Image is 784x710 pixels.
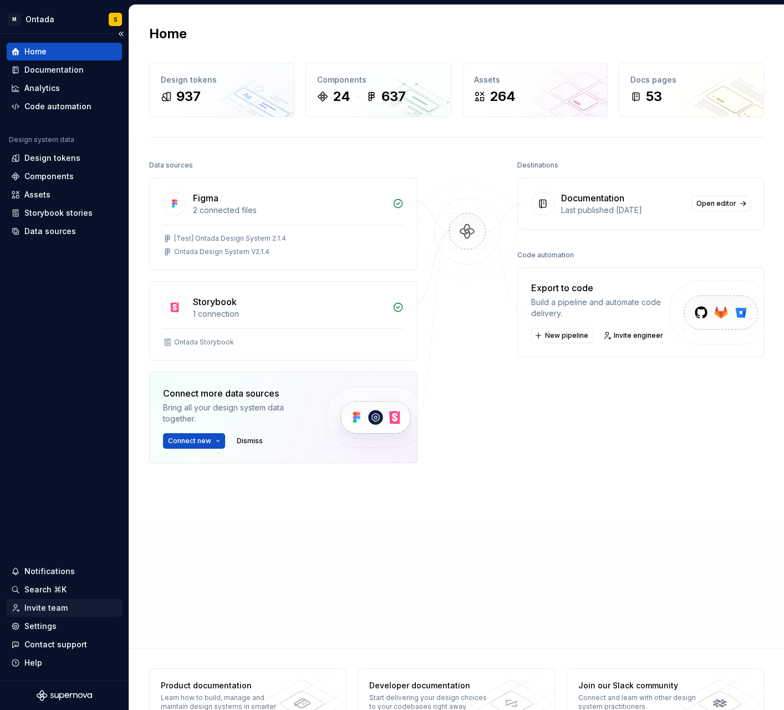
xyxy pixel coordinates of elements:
[7,654,122,672] button: Help
[9,135,74,144] div: Design system data
[232,433,268,449] button: Dismiss
[149,63,294,117] a: Design tokens937
[174,247,269,256] div: Ontada Design System V2.1.4
[114,15,118,24] div: S
[561,191,624,205] div: Documentation
[163,402,307,424] div: Bring all your design system data together.
[531,297,668,319] div: Build a pipeline and automate code delivery.
[24,621,57,632] div: Settings
[462,63,608,117] a: Assets264
[24,657,42,668] div: Help
[561,205,685,216] div: Last published [DATE]
[490,88,516,105] div: 264
[7,581,122,599] button: Search ⌘K
[7,562,122,580] button: Notifications
[176,88,201,105] div: 937
[26,14,54,25] div: Ontada
[193,191,218,205] div: Figma
[381,88,406,105] div: 637
[7,636,122,653] button: Contact support
[24,226,76,237] div: Data sources
[174,234,286,243] div: [Test] Ontada Design System 2.1.4
[317,74,439,85] div: Components
[7,149,122,167] a: Design tokens
[24,602,68,613] div: Invite team
[369,680,495,691] div: Developer documentation
[163,387,307,400] div: Connect more data sources
[630,74,752,85] div: Docs pages
[24,64,84,75] div: Documentation
[7,599,122,617] a: Invite team
[113,26,129,42] button: Collapse sidebar
[24,207,93,219] div: Storybook stories
[174,338,234,347] div: Ontada Storybook
[161,74,283,85] div: Design tokens
[517,247,574,263] div: Code automation
[7,617,122,635] a: Settings
[24,46,47,57] div: Home
[7,98,122,115] a: Code automation
[149,25,187,43] h2: Home
[149,177,418,270] a: Figma2 connected files[Test] Ontada Design System 2.1.4Ontada Design System V2.1.4
[24,639,87,650] div: Contact support
[24,566,75,577] div: Notifications
[149,158,193,173] div: Data sources
[37,690,92,701] svg: Supernova Logo
[306,63,451,117] a: Components24637
[193,205,386,216] div: 2 connected files
[696,199,736,208] span: Open editor
[161,680,286,691] div: Product documentation
[8,13,21,26] div: M
[24,101,91,112] div: Code automation
[149,281,418,361] a: Storybook1 connectionOntada Storybook
[24,153,80,164] div: Design tokens
[531,328,593,343] button: New pipeline
[531,281,668,295] div: Export to code
[7,204,122,222] a: Storybook stories
[24,171,74,182] div: Components
[646,88,662,105] div: 53
[24,584,67,595] div: Search ⌘K
[7,168,122,185] a: Components
[237,437,263,445] span: Dismiss
[578,680,704,691] div: Join our Slack community
[168,437,211,445] span: Connect new
[691,196,750,211] a: Open editor
[2,7,126,31] button: MOntadaS
[7,186,122,204] a: Assets
[193,295,237,308] div: Storybook
[7,61,122,79] a: Documentation
[163,433,225,449] button: Connect new
[619,63,764,117] a: Docs pages53
[7,222,122,240] a: Data sources
[24,83,60,94] div: Analytics
[193,308,386,319] div: 1 connection
[545,331,588,340] span: New pipeline
[333,88,350,105] div: 24
[517,158,558,173] div: Destinations
[614,331,663,340] span: Invite engineer
[7,79,122,97] a: Analytics
[474,74,596,85] div: Assets
[600,328,668,343] a: Invite engineer
[7,43,122,60] a: Home
[24,189,50,200] div: Assets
